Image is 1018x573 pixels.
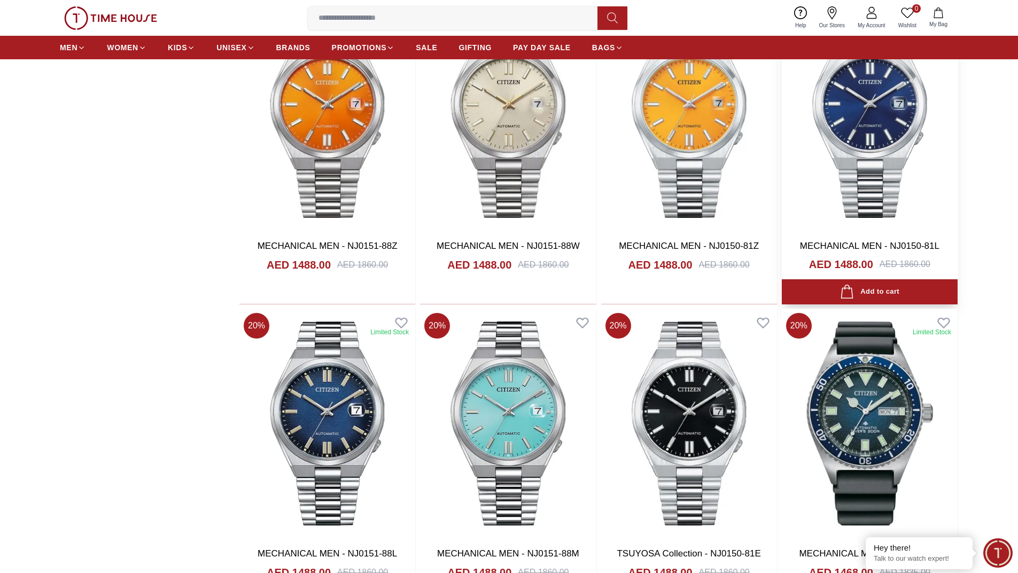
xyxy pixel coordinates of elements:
a: MECHANICAL MEN - NJ0151-88Z [258,241,398,251]
h4: AED 1488.00 [809,257,873,272]
div: AED 1860.00 [518,258,569,271]
div: AED 1860.00 [699,258,750,271]
img: MECHANICAL MEN - NJ0150-81L [782,1,958,231]
img: MECHANICAL MEN - NJ0151-88L [239,309,415,538]
a: SALE [416,38,437,57]
a: MECHANICAL MEN - NJ0151-88L [258,548,397,559]
a: PAY DAY SALE [513,38,571,57]
img: ... [64,6,157,30]
a: Our Stores [813,4,851,32]
div: Add to cart [840,285,899,299]
span: WOMEN [107,42,138,53]
a: MECHANICAL MEN - NJ0151-88W [437,241,580,251]
span: Wishlist [894,21,921,29]
a: MECHANICAL MEN - NJ0150-81L [800,241,939,251]
img: MECHANICAL MEN - NY0129-07L [782,309,958,538]
a: MECHANICAL MEN - NJ0150-81Z [619,241,759,251]
img: TSUYOSA Collection - NJ0150-81E [601,309,777,538]
img: MECHANICAL MEN - NJ0150-81Z [601,1,777,231]
a: GIFTING [459,38,492,57]
button: My Bag [923,5,954,30]
a: MECHANICAL MEN - NY0129-07L [799,548,940,559]
div: Chat Widget [983,538,1013,568]
span: MEN [60,42,77,53]
div: Hey there! [874,543,965,553]
span: 20 % [244,313,269,339]
div: Limited Stock [370,328,409,336]
a: MEN [60,38,86,57]
a: UNISEX [216,38,254,57]
a: 0Wishlist [892,4,923,32]
div: Limited Stock [913,328,951,336]
span: My Bag [925,20,952,28]
button: Add to cart [782,279,958,304]
span: BAGS [592,42,615,53]
span: BRANDS [276,42,310,53]
a: BRANDS [276,38,310,57]
span: Our Stores [815,21,849,29]
span: 20 % [424,313,450,339]
span: 0 [912,4,921,13]
span: KIDS [168,42,187,53]
span: GIFTING [459,42,492,53]
span: Help [791,21,811,29]
img: MECHANICAL MEN - NJ0151-88M [420,309,596,538]
p: Talk to our watch expert! [874,554,965,563]
div: AED 1860.00 [337,258,388,271]
a: PROMOTIONS [332,38,395,57]
span: PROMOTIONS [332,42,387,53]
span: SALE [416,42,437,53]
span: UNISEX [216,42,246,53]
span: 20 % [605,313,631,339]
a: TSUYOSA Collection - NJ0150-81E [617,548,760,559]
a: MECHANICAL MEN - NJ0151-88M [437,548,579,559]
h4: AED 1488.00 [267,257,331,272]
img: MECHANICAL MEN - NJ0151-88W [420,1,596,231]
div: AED 1860.00 [880,258,930,271]
a: Help [789,4,813,32]
span: My Account [853,21,890,29]
h4: AED 1488.00 [628,257,692,272]
img: MECHANICAL MEN - NJ0151-88Z [239,1,415,231]
span: PAY DAY SALE [513,42,571,53]
span: 20 % [786,313,812,339]
a: WOMEN [107,38,146,57]
h4: AED 1488.00 [447,257,511,272]
a: KIDS [168,38,195,57]
a: BAGS [592,38,623,57]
